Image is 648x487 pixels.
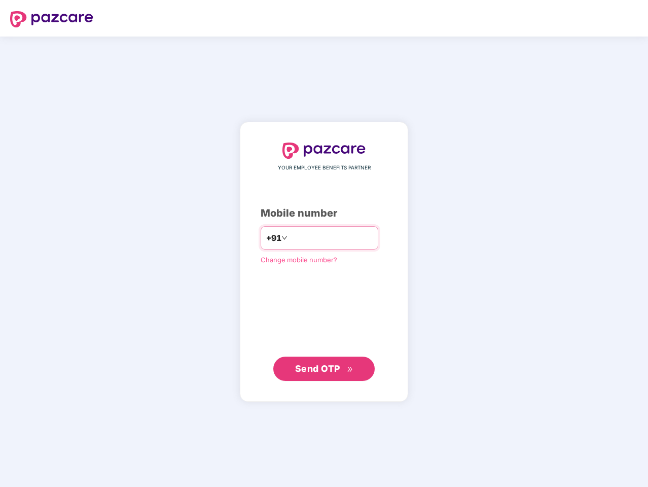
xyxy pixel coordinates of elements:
span: +91 [266,232,281,245]
a: Change mobile number? [261,256,337,264]
span: down [281,235,287,241]
button: Send OTPdouble-right [273,357,375,381]
div: Mobile number [261,205,387,221]
span: double-right [347,366,353,373]
span: YOUR EMPLOYEE BENEFITS PARTNER [278,164,371,172]
span: Send OTP [295,363,340,374]
img: logo [10,11,93,27]
img: logo [282,143,366,159]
